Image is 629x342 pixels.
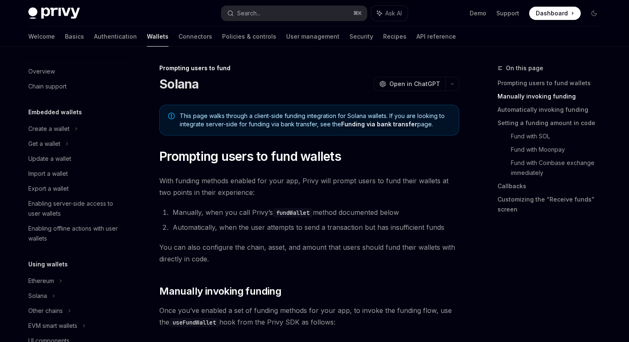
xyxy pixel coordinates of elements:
code: useFundWallet [169,318,219,327]
a: Manually invoking funding [498,90,607,103]
h5: Embedded wallets [28,107,82,117]
div: Import a wallet [28,169,68,179]
span: Open in ChatGPT [389,80,440,88]
span: Once you’ve enabled a set of funding methods for your app, to invoke the funding flow, use the ho... [159,305,459,328]
div: EVM smart wallets [28,321,77,331]
a: Chain support [22,79,128,94]
a: Fund with Coinbase exchange immediately [511,156,607,180]
a: Fund with Moonpay [511,143,607,156]
a: Funding via bank transfer [341,121,417,128]
button: Ask AI [371,6,408,21]
div: Overview [28,66,55,76]
a: Connectors [178,27,212,47]
a: Overview [22,64,128,79]
a: Support [496,9,519,17]
a: Prompting users to fund wallets [498,76,607,90]
div: Other chains [28,306,63,316]
div: Get a wallet [28,139,60,149]
a: Enabling offline actions with user wallets [22,221,128,246]
span: Prompting users to fund wallets [159,149,341,164]
svg: Note [168,113,175,119]
a: Welcome [28,27,55,47]
span: Ask AI [385,9,402,17]
div: Solana [28,291,47,301]
li: Manually, when you call Privy’s method documented below [170,207,459,218]
a: Export a wallet [22,181,128,196]
a: Fund with SOL [511,130,607,143]
div: Enabling server-side access to user wallets [28,199,123,219]
span: ⌘ K [353,10,362,17]
a: Basics [65,27,84,47]
a: Enabling server-side access to user wallets [22,196,128,221]
a: Import a wallet [22,166,128,181]
h1: Solana [159,76,199,91]
a: Demo [470,9,486,17]
span: Dashboard [536,9,568,17]
div: Enabling offline actions with user wallets [28,224,123,244]
span: On this page [506,63,543,73]
div: Export a wallet [28,184,69,194]
span: This page walks through a client-side funding integration for Solana wallets. If you are looking ... [180,112,451,128]
div: Update a wallet [28,154,71,164]
a: Callbacks [498,180,607,193]
code: fundWallet [273,208,313,217]
a: API reference [416,27,456,47]
span: Manually invoking funding [159,285,281,298]
div: Ethereum [28,276,54,286]
div: Create a wallet [28,124,69,134]
div: Search... [237,8,260,18]
a: Recipes [383,27,406,47]
button: Toggle dark mode [587,7,601,20]
li: Automatically, when the user attempts to send a transaction but has insufficient funds [170,221,459,233]
span: You can also configure the chain, asset, and amount that users should fund their wallets with dir... [159,241,459,265]
a: Automatically invoking funding [498,103,607,116]
button: Open in ChatGPT [374,77,445,91]
img: dark logo [28,7,80,19]
div: Prompting users to fund [159,64,459,72]
span: With funding methods enabled for your app, Privy will prompt users to fund their wallets at two p... [159,175,459,198]
a: Dashboard [529,7,581,20]
a: Customizing the “Receive funds” screen [498,193,607,216]
a: User management [286,27,339,47]
h5: Using wallets [28,259,68,269]
a: Update a wallet [22,151,128,166]
a: Setting a funding amount in code [498,116,607,130]
a: Wallets [147,27,168,47]
a: Policies & controls [222,27,276,47]
a: Authentication [94,27,137,47]
button: Search...⌘K [221,6,367,21]
div: Chain support [28,81,67,91]
a: Security [349,27,373,47]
